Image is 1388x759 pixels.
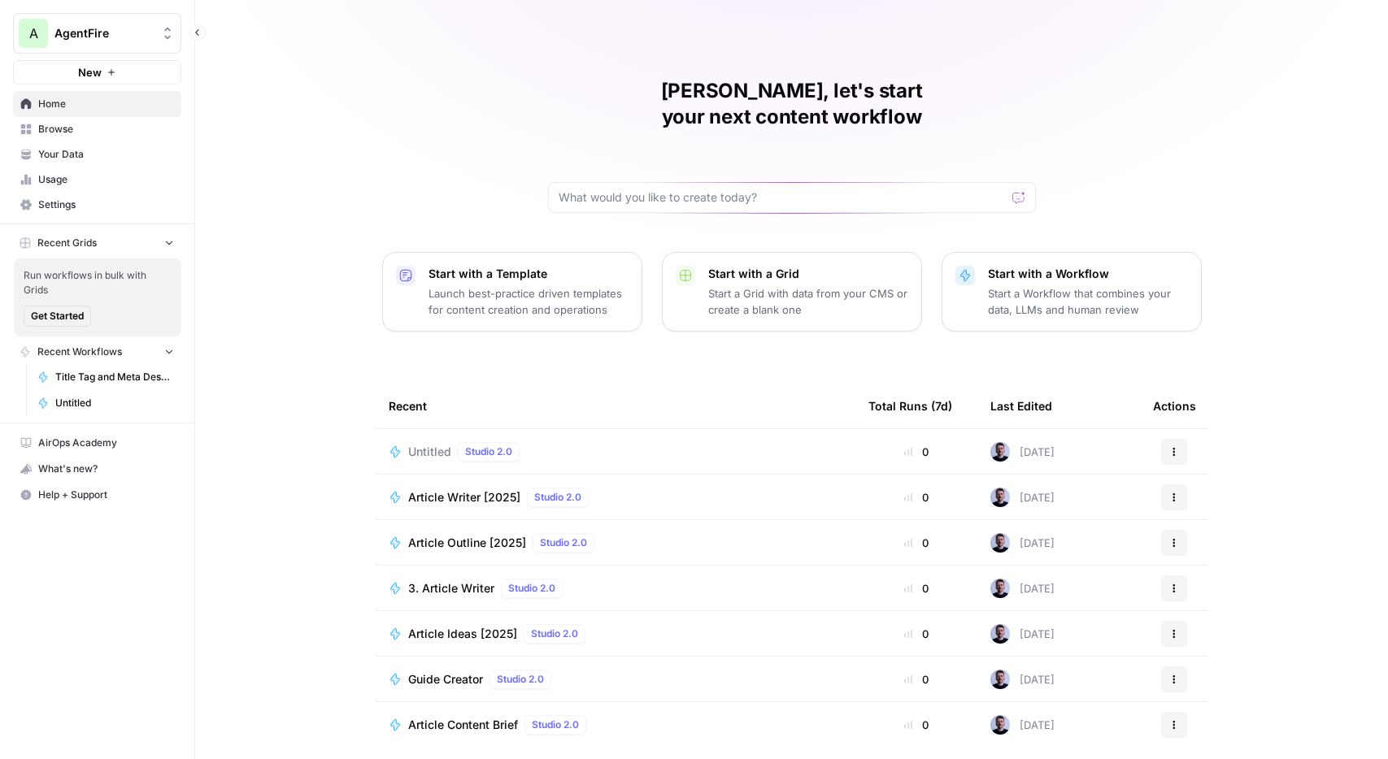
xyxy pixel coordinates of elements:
[389,442,842,462] a: UntitledStudio 2.0
[37,236,97,250] span: Recent Grids
[990,579,1010,598] img: mtb5lffcyzxtxeymzlrcp6m5jts6
[990,533,1055,553] div: [DATE]
[540,536,587,550] span: Studio 2.0
[13,141,181,167] a: Your Data
[29,24,38,43] span: A
[990,533,1010,553] img: mtb5lffcyzxtxeymzlrcp6m5jts6
[868,489,964,505] div: 0
[990,670,1010,689] img: mtb5lffcyzxtxeymzlrcp6m5jts6
[988,266,1188,282] p: Start with a Workflow
[990,715,1055,735] div: [DATE]
[868,626,964,642] div: 0
[429,285,629,318] p: Launch best-practice driven templates for content creation and operations
[990,579,1055,598] div: [DATE]
[389,488,842,507] a: Article Writer [2025]Studio 2.0
[990,624,1010,644] img: mtb5lffcyzxtxeymzlrcp6m5jts6
[13,116,181,142] a: Browse
[429,266,629,282] p: Start with a Template
[38,122,174,137] span: Browse
[548,78,1036,130] h1: [PERSON_NAME], let's start your next content workflow
[389,384,842,428] div: Recent
[868,444,964,460] div: 0
[465,445,512,459] span: Studio 2.0
[708,285,908,318] p: Start a Grid with data from your CMS or create a blank one
[14,457,181,481] div: What's new?
[13,231,181,255] button: Recent Grids
[38,172,174,187] span: Usage
[30,364,181,390] a: Title Tag and Meta Description
[534,490,581,505] span: Studio 2.0
[13,91,181,117] a: Home
[38,97,174,111] span: Home
[868,717,964,733] div: 0
[30,390,181,416] a: Untitled
[38,488,174,502] span: Help + Support
[942,252,1202,332] button: Start with a WorkflowStart a Workflow that combines your data, LLMs and human review
[990,488,1055,507] div: [DATE]
[31,309,84,323] span: Get Started
[13,60,181,85] button: New
[389,670,842,689] a: Guide CreatorStudio 2.0
[990,715,1010,735] img: mtb5lffcyzxtxeymzlrcp6m5jts6
[78,64,102,80] span: New
[13,482,181,508] button: Help + Support
[55,370,174,384] span: Title Tag and Meta Description
[868,671,964,687] div: 0
[37,345,122,359] span: Recent Workflows
[38,147,174,162] span: Your Data
[990,488,1010,507] img: mtb5lffcyzxtxeymzlrcp6m5jts6
[559,189,1006,206] input: What would you like to create today?
[408,671,483,687] span: Guide Creator
[1153,384,1196,428] div: Actions
[38,436,174,450] span: AirOps Academy
[408,717,518,733] span: Article Content Brief
[990,384,1052,428] div: Last Edited
[24,268,172,297] span: Run workflows in bulk with Grids
[408,444,451,460] span: Untitled
[990,670,1055,689] div: [DATE]
[868,580,964,596] div: 0
[13,430,181,456] a: AirOps Academy
[408,535,526,551] span: Article Outline [2025]
[532,718,579,732] span: Studio 2.0
[531,627,578,641] span: Studio 2.0
[868,535,964,551] div: 0
[389,533,842,553] a: Article Outline [2025]Studio 2.0
[990,442,1010,462] img: mtb5lffcyzxtxeymzlrcp6m5jts6
[988,285,1188,318] p: Start a Workflow that combines your data, LLMs and human review
[55,396,174,410] span: Untitled
[13,192,181,218] a: Settings
[408,489,520,505] span: Article Writer [2025]
[408,580,494,596] span: 3. Article Writer
[497,672,544,687] span: Studio 2.0
[389,579,842,598] a: 3. Article WriterStudio 2.0
[389,624,842,644] a: Article Ideas [2025]Studio 2.0
[13,456,181,482] button: What's new?
[24,306,91,327] button: Get Started
[13,340,181,364] button: Recent Workflows
[389,715,842,735] a: Article Content BriefStudio 2.0
[54,25,153,41] span: AgentFire
[990,624,1055,644] div: [DATE]
[868,384,952,428] div: Total Runs (7d)
[13,167,181,193] a: Usage
[13,13,181,54] button: Workspace: AgentFire
[408,626,517,642] span: Article Ideas [2025]
[990,442,1055,462] div: [DATE]
[708,266,908,282] p: Start with a Grid
[382,252,642,332] button: Start with a TemplateLaunch best-practice driven templates for content creation and operations
[662,252,922,332] button: Start with a GridStart a Grid with data from your CMS or create a blank one
[508,581,555,596] span: Studio 2.0
[38,197,174,212] span: Settings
